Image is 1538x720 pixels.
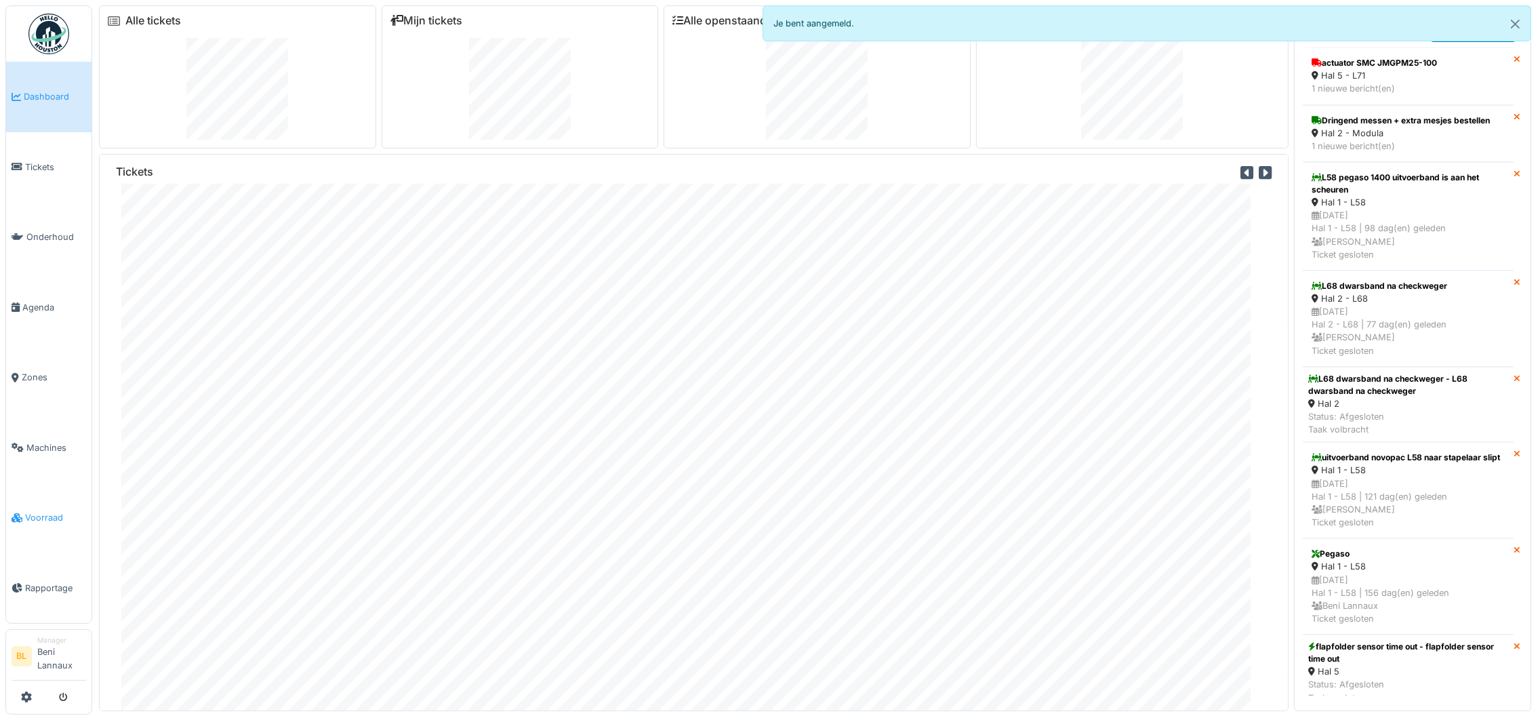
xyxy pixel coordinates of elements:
[1312,280,1505,292] div: L68 dwarsband na checkweger
[1312,196,1505,209] div: Hal 1 - L58
[1303,271,1514,367] a: L68 dwarsband na checkweger Hal 2 - L68 [DATE]Hal 2 - L68 | 77 dag(en) geleden [PERSON_NAME]Ticke...
[1303,367,1514,443] a: L68 dwarsband na checkweger - L68 dwarsband na checkweger Hal 2 Status: AfgeslotenTaak volbracht
[26,231,86,243] span: Onderhoud
[22,301,86,314] span: Agenda
[763,5,1532,41] div: Je bent aangemeld.
[1312,172,1505,196] div: L58 pegaso 1400 uitvoerband is aan het scheuren
[37,635,86,645] div: Manager
[6,62,92,132] a: Dashboard
[28,14,69,54] img: Badge_color-CXgf-gQk.svg
[1312,82,1505,95] div: 1 nieuwe bericht(en)
[1308,678,1508,704] div: Status: Afgesloten Taak gesloten
[25,511,86,524] span: Voorraad
[1312,452,1505,464] div: uitvoerband novopac L58 naar stapelaar slipt
[6,553,92,624] a: Rapportage
[1312,548,1505,560] div: Pegaso
[1303,635,1514,711] a: flapfolder sensor time out - flapfolder sensor time out Hal 5 Status: AfgeslotenTaak gesloten
[37,635,86,677] li: Beni Lannaux
[22,371,86,384] span: Zones
[1312,115,1505,127] div: Dringend messen + extra mesjes bestellen
[1308,665,1508,678] div: Hal 5
[1500,6,1531,42] button: Close
[1312,69,1505,82] div: Hal 5 - L71
[1312,57,1505,69] div: actuator SMC JMGPM25-100
[6,413,92,483] a: Machines
[1312,477,1505,529] div: [DATE] Hal 1 - L58 | 121 dag(en) geleden [PERSON_NAME] Ticket gesloten
[1303,538,1514,635] a: Pegaso Hal 1 - L58 [DATE]Hal 1 - L58 | 156 dag(en) geleden Beni LannauxTicket gesloten
[6,202,92,273] a: Onderhoud
[1303,105,1514,162] a: Dringend messen + extra mesjes bestellen Hal 2 - Modula 1 nieuwe bericht(en)
[1308,397,1508,410] div: Hal 2
[25,582,86,595] span: Rapportage
[25,161,86,174] span: Tickets
[6,132,92,203] a: Tickets
[24,90,86,103] span: Dashboard
[6,273,92,343] a: Agenda
[1312,209,1505,261] div: [DATE] Hal 1 - L58 | 98 dag(en) geleden [PERSON_NAME] Ticket gesloten
[12,646,32,666] li: BL
[6,483,92,553] a: Voorraad
[1312,574,1505,626] div: [DATE] Hal 1 - L58 | 156 dag(en) geleden Beni Lannaux Ticket gesloten
[1308,373,1508,397] div: L68 dwarsband na checkweger - L68 dwarsband na checkweger
[125,14,181,27] a: Alle tickets
[1312,464,1505,477] div: Hal 1 - L58
[390,14,463,27] a: Mijn tickets
[1312,305,1505,357] div: [DATE] Hal 2 - L68 | 77 dag(en) geleden [PERSON_NAME] Ticket gesloten
[1303,442,1514,538] a: uitvoerband novopac L58 naar stapelaar slipt Hal 1 - L58 [DATE]Hal 1 - L58 | 121 dag(en) geleden ...
[1312,127,1505,140] div: Hal 2 - Modula
[1303,47,1514,104] a: actuator SMC JMGPM25-100 Hal 5 - L71 1 nieuwe bericht(en)
[1312,140,1505,153] div: 1 nieuwe bericht(en)
[26,441,86,454] span: Machines
[1308,641,1508,665] div: flapfolder sensor time out - flapfolder sensor time out
[1308,410,1508,436] div: Status: Afgesloten Taak volbracht
[12,635,86,681] a: BL ManagerBeni Lannaux
[116,165,153,178] h6: Tickets
[1303,162,1514,271] a: L58 pegaso 1400 uitvoerband is aan het scheuren Hal 1 - L58 [DATE]Hal 1 - L58 | 98 dag(en) gelede...
[1312,560,1505,573] div: Hal 1 - L58
[6,342,92,413] a: Zones
[1312,292,1505,305] div: Hal 2 - L68
[672,14,804,27] a: Alle openstaande taken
